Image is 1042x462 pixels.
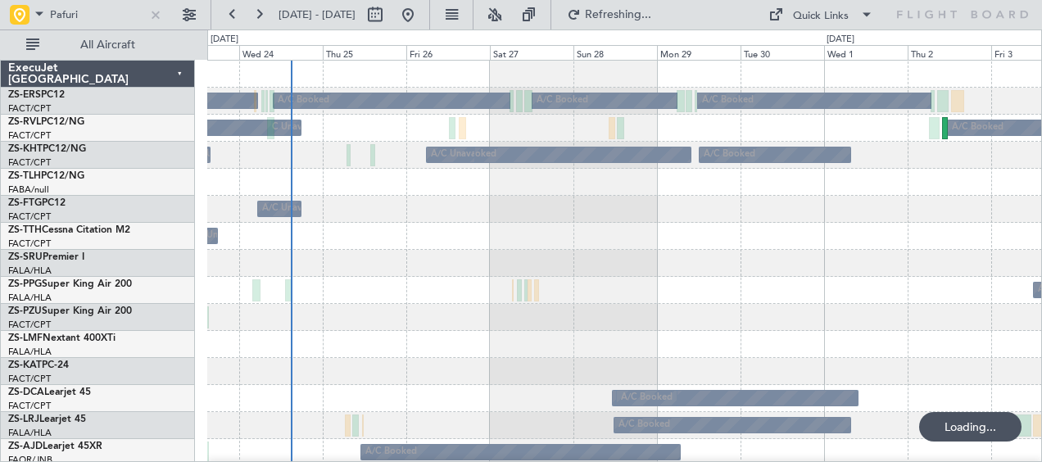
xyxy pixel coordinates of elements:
a: ZS-KHTPC12/NG [8,144,86,154]
div: Wed 24 [239,45,323,60]
div: [DATE] [827,33,854,47]
span: ZS-TLH [8,171,41,181]
span: ZS-KAT [8,360,42,370]
button: All Aircraft [18,32,178,58]
a: FACT/CPT [8,156,51,169]
div: A/C Unavailable [431,143,499,167]
a: FACT/CPT [8,319,51,331]
a: FALA/HLA [8,346,52,358]
a: ZS-PPGSuper King Air 200 [8,279,132,289]
div: A/C Booked [952,115,1003,140]
span: ZS-PPG [8,279,42,289]
a: ZS-LRJLearjet 45 [8,414,86,424]
span: ZS-KHT [8,144,43,154]
div: A/C Booked [537,88,588,113]
span: ZS-FTG [8,198,42,208]
span: ZS-LMF [8,333,43,343]
div: A/C Unavailable [262,197,330,221]
a: FACT/CPT [8,211,51,223]
div: Quick Links [793,8,849,25]
div: [DATE] [211,33,238,47]
span: ZS-PZU [8,306,42,316]
div: A/C Unavailable [262,115,330,140]
div: A/C Booked [621,386,673,410]
a: FACT/CPT [8,102,51,115]
a: ZS-DCALearjet 45 [8,387,91,397]
div: Mon 29 [657,45,741,60]
a: ZS-TLHPC12/NG [8,171,84,181]
div: Sun 28 [573,45,657,60]
a: FALA/HLA [8,265,52,277]
div: A/C Booked [704,143,755,167]
div: A/C Booked [702,88,754,113]
span: ZS-AJD [8,442,43,451]
input: Airport [50,2,144,27]
span: ZS-TTH [8,225,42,235]
span: ZS-ERS [8,90,41,100]
span: Refreshing... [584,9,653,20]
div: Fri 26 [406,45,490,60]
a: FABA/null [8,183,49,196]
a: ZS-FTGPC12 [8,198,66,208]
div: A/C Booked [278,88,329,113]
a: FACT/CPT [8,238,51,250]
a: ZS-AJDLearjet 45XR [8,442,102,451]
a: ZS-KATPC-24 [8,360,69,370]
div: Tue 30 [741,45,824,60]
span: ZS-RVL [8,117,41,127]
a: ZS-TTHCessna Citation M2 [8,225,130,235]
a: FALA/HLA [8,427,52,439]
a: FACT/CPT [8,373,51,385]
span: ZS-SRU [8,252,43,262]
div: Thu 2 [908,45,991,60]
div: Loading... [919,412,1022,442]
div: Wed 1 [824,45,908,60]
a: ZS-PZUSuper King Air 200 [8,306,132,316]
div: A/C Booked [618,413,670,437]
span: ZS-LRJ [8,414,39,424]
a: FACT/CPT [8,129,51,142]
button: Quick Links [760,2,881,28]
a: ZS-LMFNextant 400XTi [8,333,116,343]
div: Sat 27 [490,45,573,60]
span: ZS-DCA [8,387,44,397]
a: FALA/HLA [8,292,52,304]
a: ZS-RVLPC12/NG [8,117,84,127]
span: All Aircraft [43,39,173,51]
div: Thu 25 [323,45,406,60]
span: [DATE] - [DATE] [279,7,356,22]
a: ZS-ERSPC12 [8,90,65,100]
a: FACT/CPT [8,400,51,412]
button: Refreshing... [560,2,658,28]
a: ZS-SRUPremier I [8,252,84,262]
